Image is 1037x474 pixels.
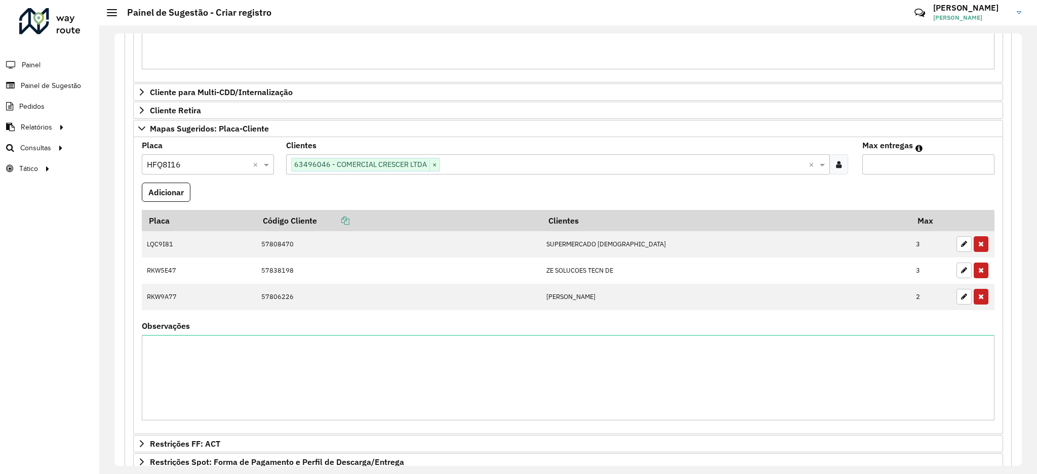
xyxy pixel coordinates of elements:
span: Painel [22,60,41,70]
th: Placa [142,210,256,231]
a: Mapas Sugeridos: Placa-Cliente [133,120,1003,137]
button: Adicionar [142,183,190,202]
td: 3 [911,257,951,284]
a: Cliente para Multi-CDD/Internalização [133,83,1003,101]
td: 57808470 [256,231,541,257]
em: Máximo de clientes que serão colocados na mesma rota com os clientes informados [915,144,923,152]
span: Cliente para Multi-CDD/Internalização [150,88,293,96]
td: LQC9I81 [142,231,256,257]
label: Max entregas [862,139,913,151]
th: Max [911,210,951,231]
span: Clear all [253,158,261,170]
h2: Painel de Sugestão - Criar registro [117,7,271,18]
td: RKW5E47 [142,257,256,284]
div: Mapas Sugeridos: Placa-Cliente [133,137,1003,434]
label: Clientes [286,139,316,151]
span: Restrições Spot: Forma de Pagamento e Perfil de Descarga/Entrega [150,458,404,466]
span: Tático [19,163,38,174]
td: 2 [911,284,951,310]
th: Código Cliente [256,210,541,231]
th: Clientes [541,210,911,231]
span: Restrições FF: ACT [150,440,220,448]
td: RKW9A77 [142,284,256,310]
td: 57806226 [256,284,541,310]
span: Cliente Retira [150,106,201,114]
a: Restrições Spot: Forma de Pagamento e Perfil de Descarga/Entrega [133,453,1003,470]
label: Observações [142,320,190,332]
span: Pedidos [19,101,45,112]
a: Cliente Retira [133,102,1003,119]
label: Placa [142,139,163,151]
h3: [PERSON_NAME] [933,3,1009,13]
span: Consultas [20,143,51,153]
td: 3 [911,231,951,257]
span: Mapas Sugeridos: Placa-Cliente [150,124,269,133]
td: SUPERMERCADO [DEMOGRAPHIC_DATA] [541,231,911,257]
a: Restrições FF: ACT [133,435,1003,452]
span: Relatórios [21,122,52,133]
span: Painel de Sugestão [21,80,81,91]
a: Contato Rápido [909,2,931,24]
span: 63496046 - COMERCIAL CRESCER LTDA [292,158,429,170]
td: 57838198 [256,257,541,284]
span: Clear all [809,158,817,170]
span: × [429,159,440,171]
span: [PERSON_NAME] [933,13,1009,22]
td: ZE SOLUCOES TECN DE [541,257,911,284]
a: Copiar [317,216,349,226]
td: [PERSON_NAME] [541,284,911,310]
